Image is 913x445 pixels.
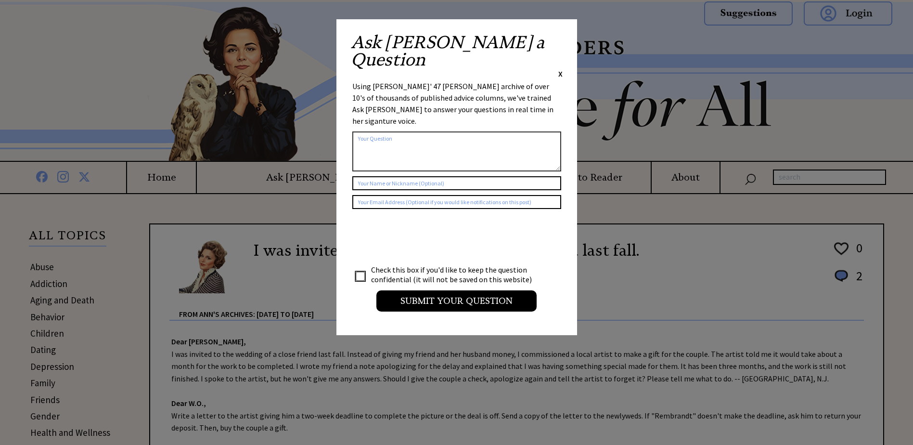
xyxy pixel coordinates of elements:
[376,290,537,312] input: Submit your Question
[352,176,561,190] input: Your Name or Nickname (Optional)
[351,34,563,68] h2: Ask [PERSON_NAME] a Question
[352,219,499,256] iframe: reCAPTCHA
[352,80,561,127] div: Using [PERSON_NAME]' 47 [PERSON_NAME] archive of over 10's of thousands of published advice colum...
[352,195,561,209] input: Your Email Address (Optional if you would like notifications on this post)
[371,264,541,285] td: Check this box if you'd like to keep the question confidential (it will not be saved on this webs...
[558,69,563,79] span: X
